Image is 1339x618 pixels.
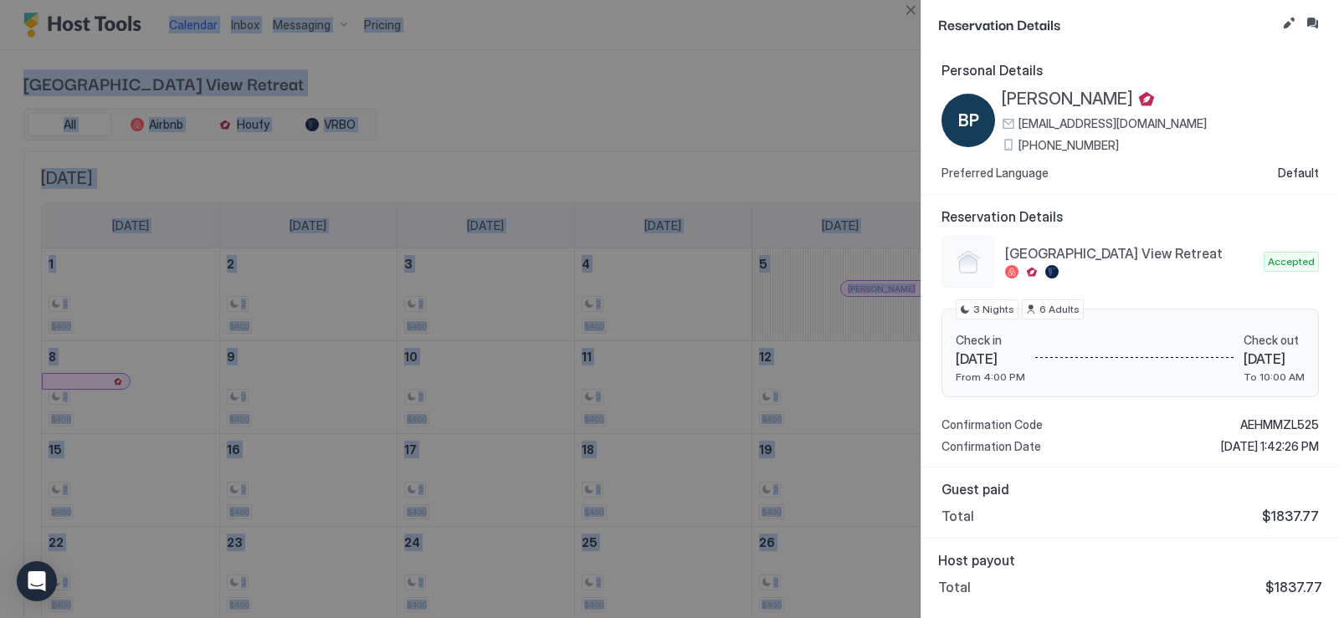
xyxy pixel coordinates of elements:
[941,439,1041,454] span: Confirmation Date
[941,481,1319,498] span: Guest paid
[1240,417,1319,432] span: AEHMMZL525
[1018,138,1119,153] span: [PHONE_NUMBER]
[1039,302,1080,317] span: 6 Adults
[941,166,1049,181] span: Preferred Language
[941,417,1043,432] span: Confirmation Code
[1018,116,1207,131] span: [EMAIL_ADDRESS][DOMAIN_NAME]
[1268,254,1315,269] span: Accepted
[958,108,979,133] span: BP
[1262,508,1319,524] span: $1837.77
[938,579,971,595] span: Total
[1221,439,1319,454] span: [DATE] 1:42:26 PM
[1265,579,1322,595] span: $1837.77
[941,62,1319,79] span: Personal Details
[956,370,1025,383] span: From 4:00 PM
[941,208,1319,225] span: Reservation Details
[1002,89,1133,110] span: [PERSON_NAME]
[938,552,1322,569] span: Host payout
[941,508,974,524] span: Total
[1279,13,1299,33] button: Edit reservation
[973,302,1014,317] span: 3 Nights
[956,350,1025,367] span: [DATE]
[1005,245,1257,262] span: [GEOGRAPHIC_DATA] View Retreat
[938,13,1275,34] span: Reservation Details
[1244,333,1305,348] span: Check out
[956,333,1025,348] span: Check in
[1278,166,1319,181] span: Default
[1244,370,1305,383] span: To 10:00 AM
[1244,350,1305,367] span: [DATE]
[1302,13,1322,33] button: Inbox
[17,561,57,601] div: Open Intercom Messenger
